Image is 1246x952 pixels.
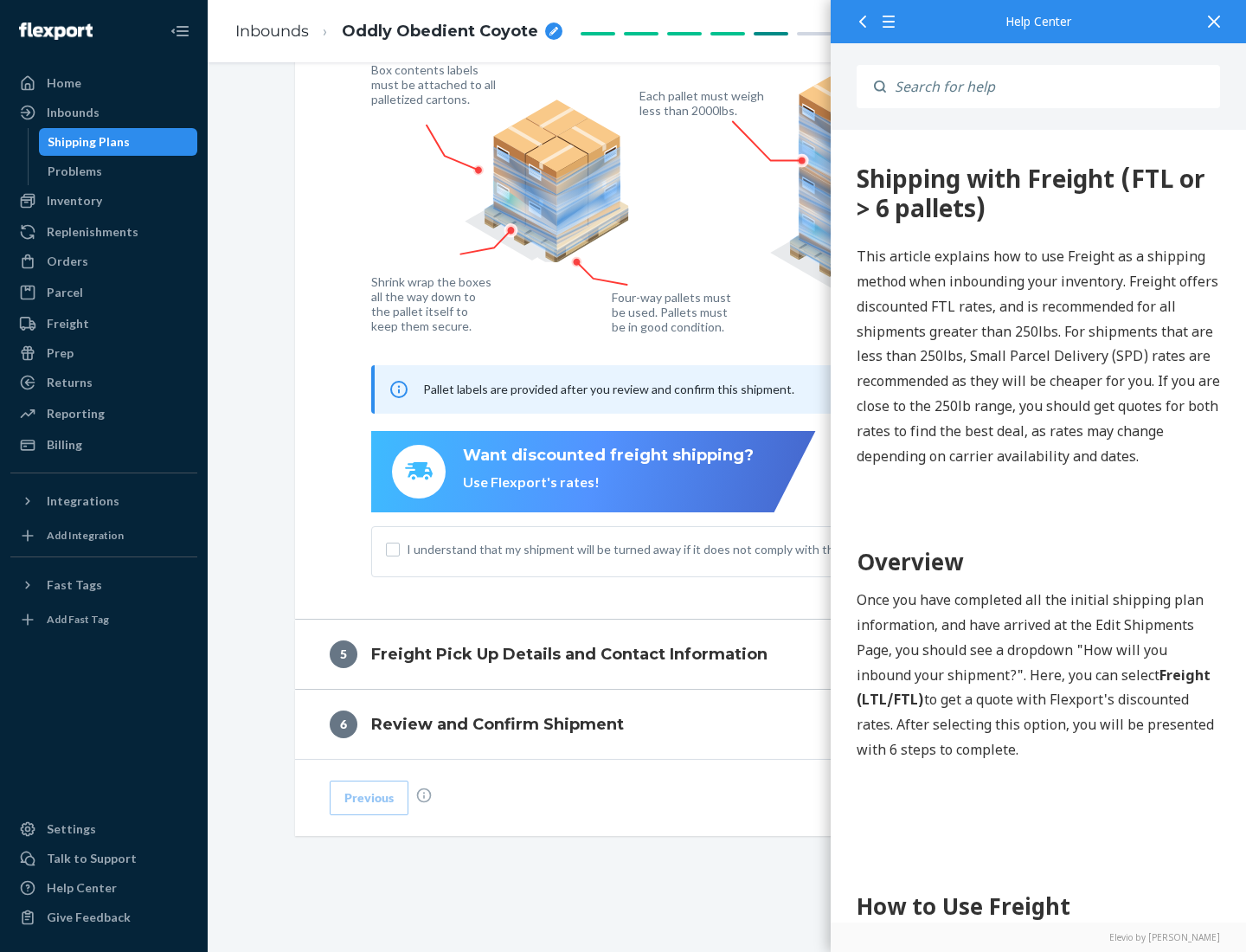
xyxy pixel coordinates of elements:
div: Parcel [47,284,83,301]
button: Fast Tags [10,571,197,599]
h4: Freight Pick Up Details and Contact Information [371,643,768,666]
span: I understand that my shipment will be turned away if it does not comply with the above guidelines. [407,541,1069,558]
button: Previous [330,781,408,815]
div: Problems [48,163,102,180]
button: Close Navigation [163,14,197,48]
div: Help Center [857,16,1220,28]
button: Give Feedback [10,904,197,931]
a: Settings [10,815,197,843]
img: Flexport logo [19,23,93,40]
div: Replenishments [47,223,138,241]
div: Inventory [47,192,102,209]
div: Want discounted freight shipping? [463,445,754,467]
figcaption: Box contents labels must be attached to all palletized cartons. [371,62,500,106]
p: This article explains how to use Freight as a shipping method when inbounding your inventory. Fre... [26,114,389,338]
div: Give Feedback [47,909,131,926]
a: Home [10,69,197,97]
h2: Step 1: Boxes and Labels [26,811,389,842]
div: Settings [47,820,96,838]
a: Inbounds [235,22,309,41]
figcaption: Four-way pallets must be used. Pallets must be in good condition. [612,290,732,334]
p: Once you have completed all the initial shipping plan information, and have arrived at the Edit S... [26,458,389,633]
input: Search [886,65,1220,108]
ol: breadcrumbs [222,6,576,57]
button: 6Review and Confirm Shipment [295,690,1160,759]
div: 6 [330,711,357,738]
h1: How to Use Freight [26,760,389,794]
a: Orders [10,248,197,275]
div: Inbounds [47,104,100,121]
a: Parcel [10,279,197,306]
h4: Review and Confirm Shipment [371,713,624,736]
div: Fast Tags [47,576,102,594]
div: Home [47,74,81,92]
button: 5Freight Pick Up Details and Contact Information [295,620,1160,689]
div: Freight [47,315,89,332]
a: Add Fast Tag [10,606,197,634]
a: Returns [10,369,197,396]
div: Talk to Support [47,850,137,867]
div: Shipping Plans [48,133,130,151]
a: Problems [39,158,198,185]
a: Inventory [10,187,197,215]
span: Oddly Obedient Coyote [342,21,538,43]
figcaption: Each pallet must weigh less than 2000lbs. [639,88,768,118]
figcaption: Shrink wrap the boxes all the way down to the pallet itself to keep them secure. [371,274,495,333]
div: Use Flexport's rates! [463,473,754,492]
input: I understand that my shipment will be turned away if it does not comply with the above guidelines. [386,543,400,556]
button: Integrations [10,487,197,515]
div: 360 Shipping with Freight (FTL or > 6 pallets) [26,35,389,93]
div: Add Fast Tag [47,612,109,627]
a: Help Center [10,874,197,902]
button: Talk to Support [10,845,197,872]
a: Prep [10,339,197,367]
div: Integrations [47,492,119,510]
div: 5 [330,640,357,668]
a: Inbounds [10,99,197,126]
div: Returns [47,374,93,391]
div: Prep [47,344,74,362]
a: Billing [10,431,197,459]
h1: Overview [26,415,389,449]
a: Add Integration [10,522,197,550]
a: Replenishments [10,218,197,246]
div: Help Center [47,879,117,897]
a: Elevio by [PERSON_NAME] [857,931,1220,943]
a: Shipping Plans [39,128,198,156]
span: Pallet labels are provided after you review and confirm this shipment. [423,382,794,396]
a: Freight [10,310,197,338]
div: Reporting [47,405,105,422]
div: Billing [47,436,82,453]
a: Reporting [10,400,197,428]
div: Orders [47,253,88,270]
div: Add Integration [47,528,124,543]
span: Chat [41,12,76,28]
